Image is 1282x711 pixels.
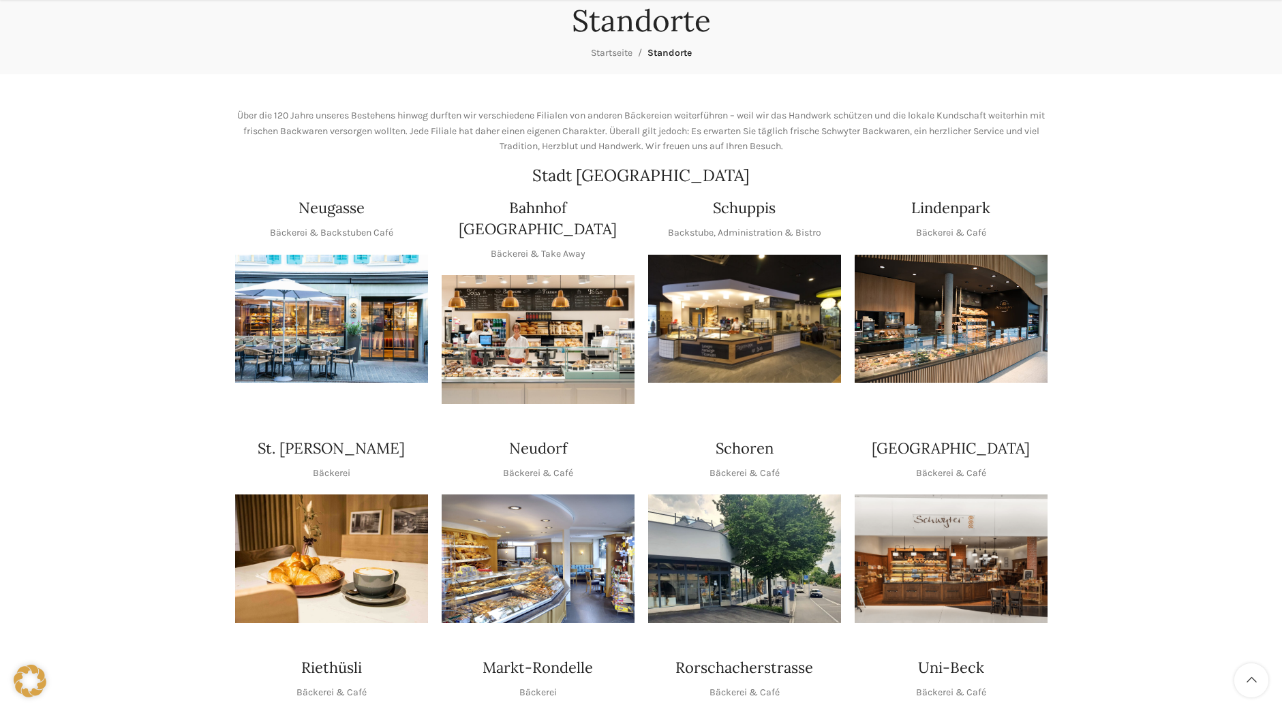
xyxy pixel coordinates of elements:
h4: Bahnhof [GEOGRAPHIC_DATA] [442,197,635,240]
p: Bäckerei & Café [296,685,367,700]
h4: St. [PERSON_NAME] [258,438,405,459]
div: 1 / 1 [648,494,841,623]
h4: Schuppis [713,197,776,219]
img: 017-e1571925257345 [855,255,1048,383]
h4: Schoren [716,438,774,459]
p: Bäckerei & Backstuben Café [270,225,393,240]
p: Backstube, Administration & Bistro [668,225,821,240]
h4: Markt-Rondelle [483,657,593,678]
h4: Rorschacherstrasse [675,657,813,678]
img: schwyter-23 [235,494,428,623]
a: Startseite [591,47,632,59]
p: Bäckerei [519,685,557,700]
span: Standorte [647,47,692,59]
div: 1 / 1 [855,494,1048,623]
img: Bahnhof St. Gallen [442,275,635,404]
img: Neudorf_1 [442,494,635,623]
div: 1 / 1 [235,255,428,383]
div: 1 / 1 [442,494,635,623]
p: Bäckerei [313,466,350,481]
h4: Neugasse [299,197,365,219]
div: 1 / 1 [648,255,841,383]
p: Bäckerei & Café [709,685,780,700]
h4: Lindenpark [911,197,990,219]
h2: Stadt [GEOGRAPHIC_DATA] [235,168,1048,184]
h4: Riethüsli [301,657,362,678]
p: Über die 120 Jahre unseres Bestehens hinweg durften wir verschiedene Filialen von anderen Bäckere... [235,108,1048,154]
p: Bäckerei & Café [916,685,986,700]
img: 150130-Schwyter-013 [648,255,841,383]
p: Bäckerei & Café [916,225,986,240]
p: Bäckerei & Café [503,466,573,481]
img: Schwyter-1800x900 [855,494,1048,623]
p: Bäckerei & Café [916,466,986,481]
h4: Uni-Beck [918,657,984,678]
img: Neugasse [235,255,428,383]
img: 0842cc03-b884-43c1-a0c9-0889ef9087d6 copy [648,494,841,623]
h4: [GEOGRAPHIC_DATA] [872,438,1030,459]
div: 1 / 1 [855,255,1048,383]
p: Bäckerei & Café [709,466,780,481]
p: Bäckerei & Take Away [491,247,585,262]
h4: Neudorf [509,438,567,459]
div: 1 / 1 [235,494,428,623]
a: Scroll to top button [1234,663,1268,697]
h1: Standorte [572,3,711,39]
div: 1 / 1 [442,275,635,404]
